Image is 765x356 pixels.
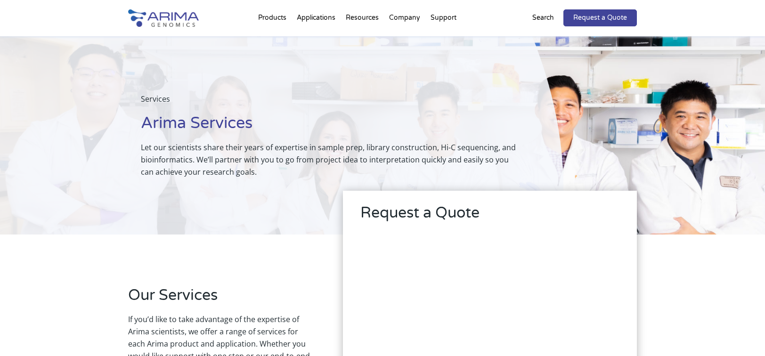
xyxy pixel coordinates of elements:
[532,12,554,24] p: Search
[128,285,315,313] h2: Our Services
[128,9,199,27] img: Arima-Genomics-logo
[141,93,516,113] p: Services
[141,141,516,178] p: Let our scientists share their years of expertise in sample prep, library construction, Hi-C sequ...
[360,202,619,231] h2: Request a Quote
[141,113,516,141] h1: Arima Services
[563,9,637,26] a: Request a Quote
